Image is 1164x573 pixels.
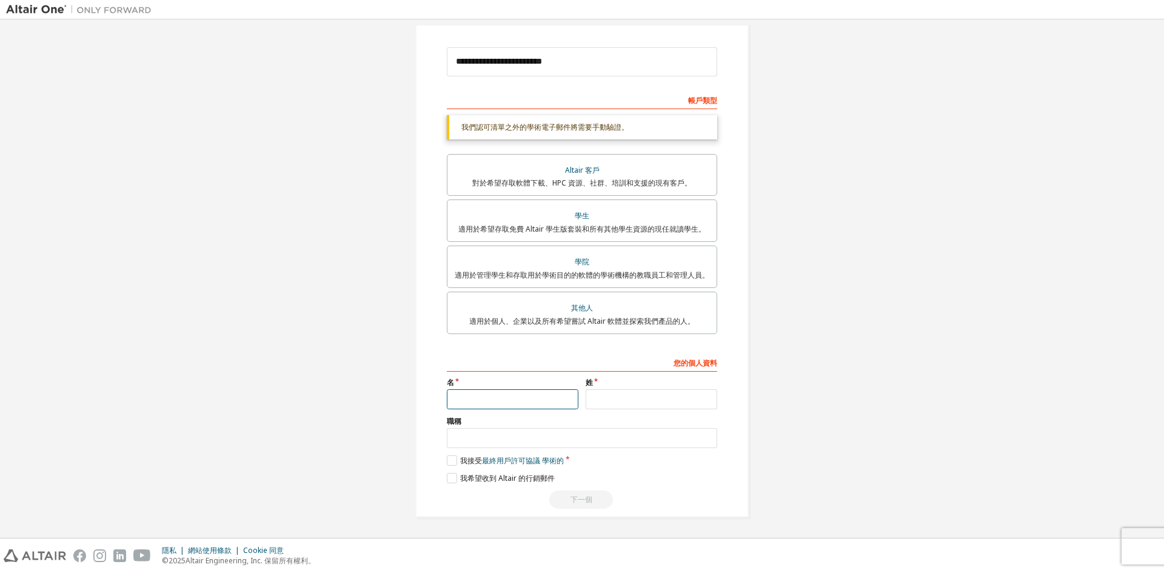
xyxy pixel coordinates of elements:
font: Cookie 同意 [243,545,284,555]
font: 適用於個人、企業以及所有希望嘗試 Altair 軟體並探索我們產品的人。 [469,316,695,326]
font: 隱私 [162,545,176,555]
font: 您的個人資料 [674,358,717,368]
font: 2025 [169,555,186,566]
font: 學院 [575,256,589,267]
font: 適用於管理學生和存取用於學術目的的軟體的學術機構的教職員工和管理人員。 [455,270,709,280]
font: 名 [447,377,454,387]
font: 姓 [586,377,593,387]
font: 職稱 [447,416,461,426]
font: 我希望收到 Altair 的行銷郵件 [460,473,555,483]
font: 帳戶類型 [688,95,717,106]
font: 我接受 [460,455,482,466]
div: Read and acccept EULA to continue [447,491,717,509]
font: 學術的 [542,455,564,466]
font: 我們認可清單之外的學術電子郵件將需要手動驗證。 [461,122,629,132]
img: 牽牛星一號 [6,4,158,16]
font: 學生 [575,210,589,221]
font: 對於希望存取軟體下載、HPC 資源、社群、培訓和支援的現有客戶。 [472,178,692,188]
img: altair_logo.svg [4,549,66,562]
font: © [162,555,169,566]
font: 適用於希望存取免費 Altair 學生版套裝和所有其他學生資源的現任就讀學生。 [458,224,706,234]
img: facebook.svg [73,549,86,562]
font: Altair 客戶 [565,165,600,175]
img: linkedin.svg [113,549,126,562]
font: 其他人 [571,303,593,313]
font: 網站使用條款 [188,545,232,555]
font: 最終用戶許可協議 [482,455,540,466]
font: Altair Engineering, Inc. 保留所有權利。 [186,555,315,566]
img: instagram.svg [93,549,106,562]
img: youtube.svg [133,549,151,562]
